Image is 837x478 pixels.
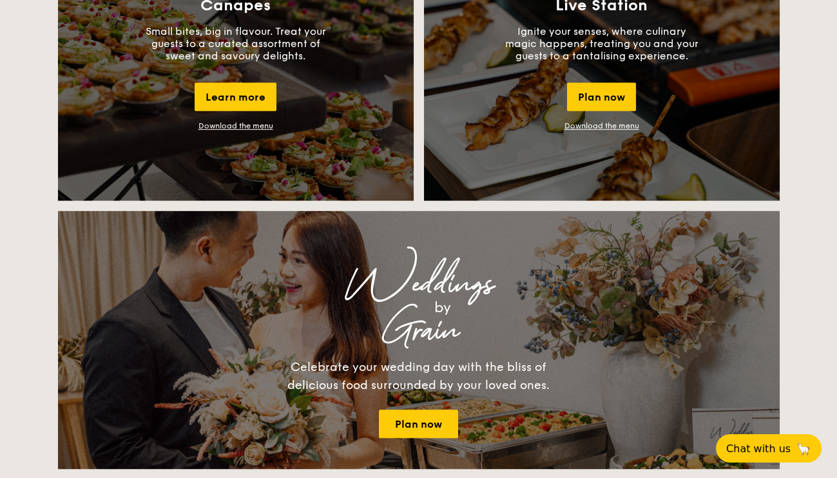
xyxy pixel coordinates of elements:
span: Chat with us [726,443,791,455]
a: Download the menu [198,121,273,130]
div: Celebrate your wedding day with the bliss of delicious food surrounded by your loved ones. [274,358,564,394]
p: Small bites, big in flavour. Treat your guests to a curated assortment of sweet and savoury delig... [139,25,332,62]
a: Download the menu [564,121,639,130]
button: Chat with us🦙 [716,434,822,463]
div: Weddings [171,273,666,296]
div: Learn more [195,83,276,111]
div: Grain [171,319,666,343]
div: Plan now [567,83,636,111]
p: Ignite your senses, where culinary magic happens, treating you and your guests to a tantalising e... [505,25,698,62]
a: Plan now [379,410,458,438]
span: 🦙 [796,441,811,456]
div: by [219,296,666,319]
